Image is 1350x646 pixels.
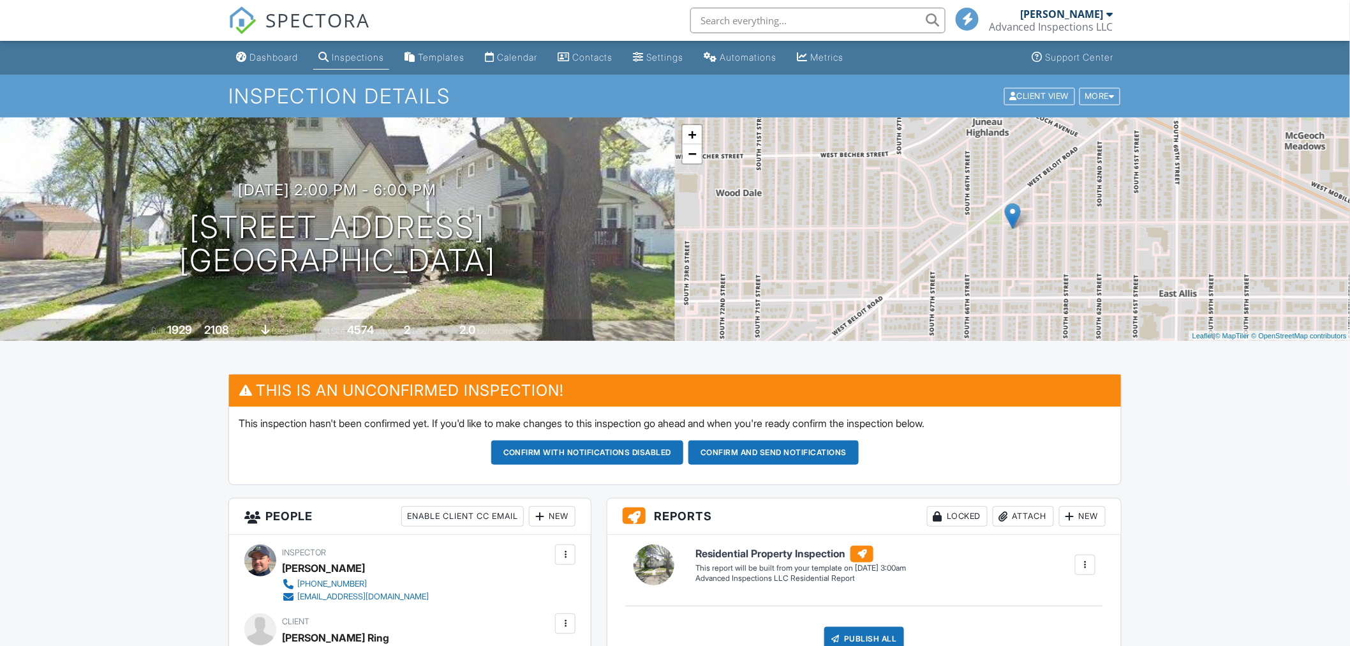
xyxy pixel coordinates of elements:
a: Inspections [313,46,389,70]
div: Metrics [810,52,843,63]
a: Zoom in [683,125,702,144]
div: 1929 [167,323,192,336]
div: More [1079,87,1121,105]
p: This inspection hasn't been confirmed yet. If you'd like to make changes to this inspection go ah... [239,416,1111,430]
span: basement [272,326,306,336]
div: Contacts [572,52,612,63]
div: New [1059,506,1106,527]
div: 2 [404,323,410,336]
h1: [STREET_ADDRESS] [GEOGRAPHIC_DATA] [179,211,496,278]
span: bathrooms [477,326,514,336]
button: Confirm with notifications disabled [491,440,684,465]
h3: This is an Unconfirmed Inspection! [229,375,1121,406]
span: sq. ft. [231,326,249,336]
div: Calendar [497,52,537,63]
div: New [529,506,575,527]
a: Templates [399,46,470,70]
div: | [1189,331,1350,342]
a: Contacts [553,46,618,70]
a: Calendar [480,46,542,70]
span: Inspector [282,548,326,557]
div: Advanced Inspections LLC [989,20,1113,33]
h3: [DATE] 2:00 pm - 6:00 pm [239,181,437,199]
div: Client View [1004,87,1075,105]
div: [PERSON_NAME] [1021,8,1104,20]
h3: People [229,499,591,535]
div: Attach [993,506,1054,527]
a: Metrics [792,46,849,70]
div: [EMAIL_ADDRESS][DOMAIN_NAME] [297,592,429,602]
div: Locked [927,506,988,527]
span: SPECTORA [265,6,370,33]
div: Enable Client CC Email [401,506,524,527]
div: Inspections [332,52,384,63]
input: Search everything... [690,8,946,33]
span: Client [282,617,309,626]
a: Support Center [1027,46,1119,70]
span: Built [151,326,165,336]
div: Automations [720,52,776,63]
a: © OpenStreetMap contributors [1252,332,1347,340]
a: [EMAIL_ADDRESS][DOMAIN_NAME] [282,590,429,603]
div: This report will be built from your template on [DATE] 3:00am [695,563,906,573]
a: Leaflet [1192,332,1213,340]
div: Dashboard [249,52,298,63]
div: [PHONE_NUMBER] [297,579,367,589]
a: Zoom out [683,144,702,163]
span: bedrooms [412,326,447,336]
div: 2108 [204,323,229,336]
a: SPECTORA [228,17,370,44]
a: Client View [1003,91,1078,100]
h1: Inspection Details [228,85,1122,107]
a: © MapTiler [1215,332,1250,340]
div: 4574 [347,323,374,336]
h3: Reports [607,499,1121,535]
a: Automations (Basic) [699,46,782,70]
div: [PERSON_NAME] [282,559,365,578]
span: Lot Size [318,326,345,336]
div: 2.0 [459,323,475,336]
img: The Best Home Inspection Software - Spectora [228,6,256,34]
div: Advanced Inspections LLC Residential Report [695,573,906,584]
a: Dashboard [231,46,303,70]
a: Settings [628,46,688,70]
button: Confirm and send notifications [688,440,859,465]
div: Templates [418,52,464,63]
span: sq.ft. [376,326,392,336]
div: Settings [646,52,683,63]
div: Support Center [1046,52,1114,63]
a: [PHONE_NUMBER] [282,578,429,590]
h6: Residential Property Inspection [695,546,906,562]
